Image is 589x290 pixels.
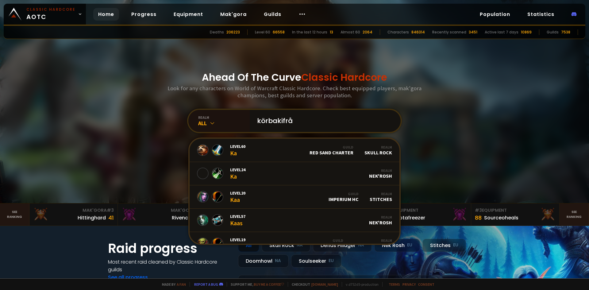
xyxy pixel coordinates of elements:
[107,207,114,213] span: # 3
[389,282,400,287] a: Terms
[560,203,589,226] a: Seeranking
[227,282,284,287] span: Support me,
[301,70,387,84] span: Classic Hardcore
[108,274,148,281] a: See all progress
[485,29,518,35] div: Active last 7 days
[93,8,119,21] a: Home
[475,8,515,21] a: Population
[387,29,409,35] div: Characters
[198,115,250,120] div: realm
[522,8,559,21] a: Statistics
[165,85,424,99] h3: Look for any characters on World of Warcraft Classic Hardcore. Check best equipped players, mak'g...
[383,203,471,226] a: #2Equipment88Notafreezer
[369,168,392,173] div: Realm
[299,238,343,249] div: The Call of Booty
[411,29,425,35] div: 846314
[369,215,392,219] div: Realm
[273,29,285,35] div: 66558
[259,8,286,21] a: Guilds
[297,242,303,248] small: NA
[288,282,338,287] span: Checkout
[418,282,434,287] a: Consent
[363,29,372,35] div: 2064
[475,214,482,222] div: 88
[126,8,161,21] a: Progress
[177,282,186,287] a: a fan
[453,242,458,248] small: EU
[469,29,477,35] div: 3451
[341,29,360,35] div: Almost 60
[230,190,245,196] span: Level 20
[230,214,245,219] span: Level 57
[358,242,364,248] small: NA
[342,282,379,287] span: v. d752d5 - production
[202,70,387,85] h1: Ahead Of The Curve
[190,209,399,232] a: Level57KaasRealmNek'Rosh
[230,167,245,180] div: Ka
[29,203,118,226] a: Mak'Gora#3Hittinghard41
[369,215,392,226] div: Nek'Rosh
[230,144,245,149] span: Level 60
[230,214,245,227] div: Kaas
[255,29,270,35] div: Level 60
[364,145,392,156] div: Skull Rock
[374,239,420,252] div: Nek'Rosh
[108,258,231,273] h4: Most recent raid cleaned by Classic Hardcore guilds
[310,145,353,149] div: Guild
[422,239,466,252] div: Stitches
[169,8,208,21] a: Equipment
[354,238,392,243] div: Realm
[190,162,399,185] a: Level24KaRealmNek'Rosh
[194,282,218,287] a: Report a bug
[210,29,224,35] div: Deaths
[402,282,416,287] a: Privacy
[230,237,245,250] div: Kaal
[230,144,245,157] div: Ka
[369,168,392,179] div: Nek'Rosh
[292,29,327,35] div: In the last 12 hours
[471,203,560,226] a: #3Equipment88Sourceoheals
[329,258,334,264] small: EU
[190,139,399,162] a: Level60KaGuildRed Sand CharterRealmSkull Rock
[370,191,392,196] div: Realm
[198,120,250,127] div: All
[215,8,252,21] a: Mak'gora
[330,29,333,35] div: 13
[158,282,186,287] span: Made by
[78,214,106,222] div: Hittinghard
[190,232,399,255] a: Level19KaalGuildThe Call of BootyRealmDefias Pillager
[26,7,75,12] small: Classic Hardcore
[475,207,556,214] div: Equipment
[108,214,114,222] div: 41
[26,7,75,21] span: AOTC
[370,191,392,202] div: Stitches
[407,242,412,248] small: EU
[118,203,206,226] a: Mak'Gora#2Rivench100
[364,145,392,149] div: Realm
[33,207,114,214] div: Mak'Gora
[230,167,245,172] span: Level 24
[299,238,343,243] div: Guild
[475,207,482,213] span: # 3
[291,254,341,268] div: Soulseeker
[226,29,240,35] div: 206223
[238,239,259,252] div: All
[238,254,289,268] div: Doomhowl
[396,214,425,222] div: Notafreezer
[230,237,245,242] span: Level 19
[190,185,399,209] a: Level20KaaGuildImperium HCRealmStitches
[313,239,372,252] div: Defias Pillager
[521,29,532,35] div: 10869
[310,145,353,156] div: Red Sand Charter
[275,258,281,264] small: NA
[121,207,202,214] div: Mak'Gora
[387,207,467,214] div: Equipment
[172,214,191,222] div: Rivench
[329,191,359,202] div: Imperium HC
[432,29,466,35] div: Recently scanned
[108,239,231,258] h1: Raid progress
[262,239,310,252] div: Skull Rock
[253,110,393,132] input: Search a character...
[254,282,284,287] a: Buy me a coffee
[547,29,559,35] div: Guilds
